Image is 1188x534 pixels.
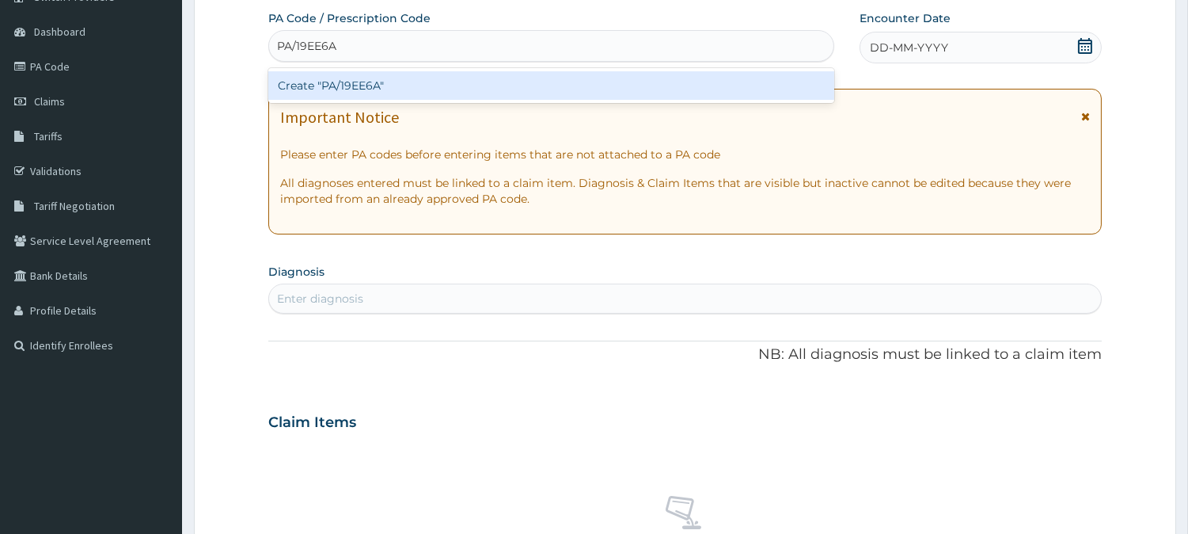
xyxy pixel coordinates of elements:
[280,109,399,126] h1: Important Notice
[268,414,356,432] h3: Claim Items
[860,10,951,26] label: Encounter Date
[870,40,948,55] span: DD-MM-YYYY
[280,175,1090,207] p: All diagnoses entered must be linked to a claim item. Diagnosis & Claim Items that are visible bu...
[268,71,834,100] div: Create "PA/19EE6A"
[34,94,65,109] span: Claims
[280,147,1090,162] p: Please enter PA codes before entering items that are not attached to a PA code
[277,291,363,307] div: Enter diagnosis
[34,129,63,143] span: Tariffs
[268,264,325,280] label: Diagnosis
[34,199,115,213] span: Tariff Negotiation
[34,25,85,39] span: Dashboard
[268,10,431,26] label: PA Code / Prescription Code
[268,345,1102,365] p: NB: All diagnosis must be linked to a claim item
